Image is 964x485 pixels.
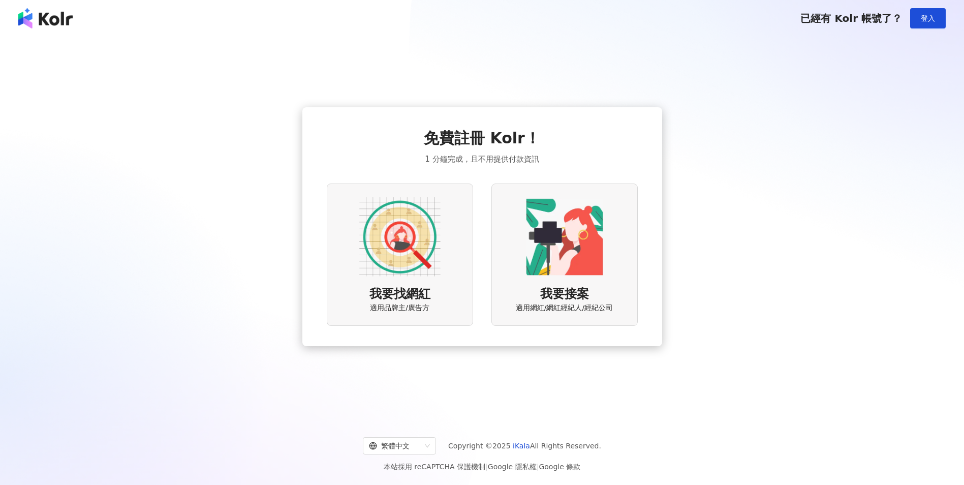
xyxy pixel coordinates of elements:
[513,442,530,450] a: iKala
[485,463,488,471] span: |
[448,440,601,452] span: Copyright © 2025 All Rights Reserved.
[425,153,539,165] span: 1 分鐘完成，且不用提供付款資訊
[384,461,580,473] span: 本站採用 reCAPTCHA 保護機制
[369,286,430,303] span: 我要找網紅
[369,438,421,454] div: 繁體中文
[540,286,589,303] span: 我要接案
[516,303,613,313] span: 適用網紅/網紅經紀人/經紀公司
[537,463,539,471] span: |
[921,14,935,22] span: 登入
[424,128,540,149] span: 免費註冊 Kolr！
[18,8,73,28] img: logo
[800,12,902,24] span: 已經有 Kolr 帳號了？
[488,463,537,471] a: Google 隱私權
[370,303,429,313] span: 適用品牌主/廣告方
[359,196,441,278] img: AD identity option
[910,8,946,28] button: 登入
[524,196,605,278] img: KOL identity option
[539,463,580,471] a: Google 條款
